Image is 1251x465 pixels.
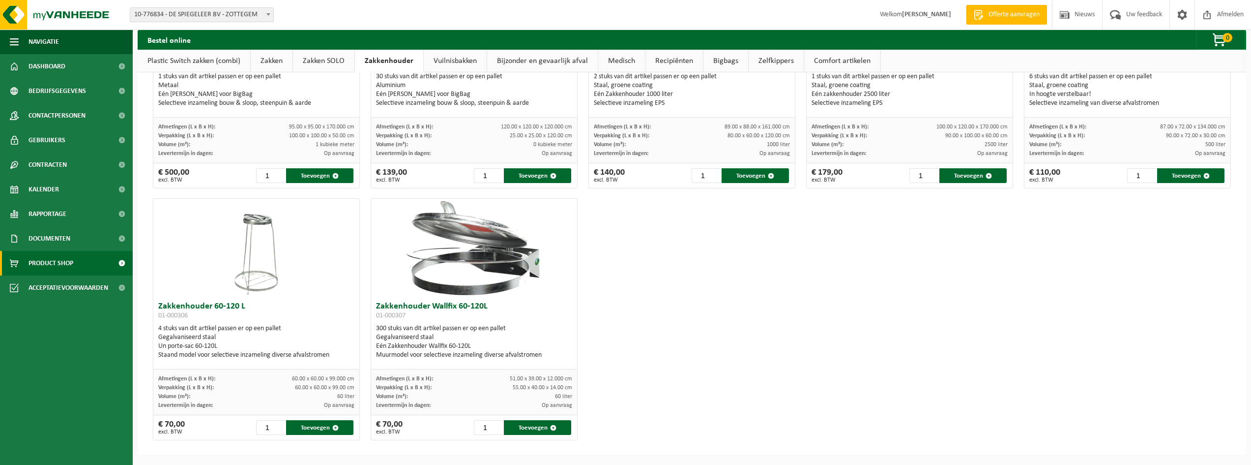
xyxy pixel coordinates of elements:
[510,376,572,382] span: 51.00 x 39.00 x 12.000 cm
[158,385,214,391] span: Verpakking (L x B x H):
[939,168,1007,183] button: Toevoegen
[158,99,354,108] div: Selectieve inzameling bouw & sloop, steenpuin & aarde
[376,420,403,435] div: € 70,00
[29,103,86,128] span: Contactpersonen
[376,124,433,130] span: Afmetingen (L x B x H):
[29,251,73,276] span: Product Shop
[1029,168,1060,183] div: € 110,00
[555,394,572,400] span: 60 liter
[337,394,354,400] span: 60 liter
[1166,133,1225,139] span: 90.00 x 72.00 x 30.00 cm
[474,168,503,183] input: 1
[1222,33,1232,42] span: 0
[316,142,354,148] span: 1 kubieke meter
[533,142,572,148] span: 0 kubieke meter
[727,133,790,139] span: 80.00 x 60.00 x 120.00 cm
[29,226,70,251] span: Documenten
[812,81,1008,90] div: Staal, groene coating
[158,429,185,435] span: excl. BTW
[376,394,408,400] span: Volume (m³):
[812,151,866,156] span: Levertermijn in dagen:
[1029,151,1084,156] span: Levertermijn in dagen:
[594,151,648,156] span: Levertermijn in dagen:
[424,50,487,72] a: Vuilnisbakken
[749,50,804,72] a: Zelfkippers
[513,385,572,391] span: 55.00 x 40.00 x 14.00 cm
[158,342,354,351] div: Un porte-sac 60-120L
[909,168,938,183] input: 1
[376,333,572,342] div: Gegalvaniseerd staal
[158,151,213,156] span: Levertermijn in dagen:
[324,403,354,408] span: Op aanvraag
[158,124,215,130] span: Afmetingen (L x B x H):
[376,385,432,391] span: Verpakking (L x B x H):
[256,420,285,435] input: 1
[29,30,59,54] span: Navigatie
[376,429,403,435] span: excl. BTW
[292,376,354,382] span: 60.00 x 60.00 x 99.000 cm
[1205,142,1225,148] span: 500 liter
[812,177,843,183] span: excl. BTW
[29,128,65,153] span: Gebruikers
[138,50,250,72] a: Plastic Switch zakken (combi)
[295,385,354,391] span: 60.00 x 60.00 x 99.00 cm
[29,202,66,226] span: Rapportage
[130,8,273,22] span: 10-776834 - DE SPIEGELEER BV - ZOTTEGEM
[1196,30,1245,50] button: 0
[376,168,407,183] div: € 139,00
[256,168,285,183] input: 1
[1029,99,1225,108] div: Selectieve inzameling van diverse afvalstromen
[376,151,431,156] span: Levertermijn in dagen:
[594,168,625,183] div: € 140,00
[376,133,432,139] span: Verpakking (L x B x H):
[767,142,790,148] span: 1000 liter
[158,312,188,319] span: 01-000306
[29,177,59,202] span: Kalender
[376,177,407,183] span: excl. BTW
[1029,124,1086,130] span: Afmetingen (L x B x H):
[158,81,354,90] div: Metaal
[158,376,215,382] span: Afmetingen (L x B x H):
[376,302,572,322] h3: Zakkenhouder Wallfix 60-120L
[286,168,353,183] button: Toevoegen
[158,142,190,148] span: Volume (m³):
[376,376,433,382] span: Afmetingen (L x B x H):
[138,30,201,49] h2: Bestel online
[232,199,281,297] img: 01-000306
[474,420,503,435] input: 1
[594,142,626,148] span: Volume (m³):
[902,11,951,18] strong: [PERSON_NAME]
[504,420,571,435] button: Toevoegen
[598,50,645,72] a: Medisch
[594,72,790,108] div: 2 stuks van dit artikel passen er op een pallet
[1127,168,1156,183] input: 1
[289,133,354,139] span: 100.00 x 100.00 x 50.00 cm
[376,342,572,351] div: Eén Zakkenhouder Wallfix 60-120L
[977,151,1008,156] span: Op aanvraag
[594,81,790,90] div: Staal, groene coating
[376,99,572,108] div: Selectieve inzameling bouw & sloop, steenpuin & aarde
[158,420,185,435] div: € 70,00
[722,168,789,183] button: Toevoegen
[812,124,869,130] span: Afmetingen (L x B x H):
[29,276,108,300] span: Acceptatievoorwaarden
[594,124,651,130] span: Afmetingen (L x B x H):
[945,133,1008,139] span: 90.00 x 100.00 x 60.00 cm
[966,5,1047,25] a: Offerte aanvragen
[542,403,572,408] span: Op aanvraag
[504,168,571,183] button: Toevoegen
[594,177,625,183] span: excl. BTW
[986,10,1042,20] span: Offerte aanvragen
[158,168,189,183] div: € 500,00
[289,124,354,130] span: 95.00 x 95.00 x 170.000 cm
[251,50,292,72] a: Zakken
[376,312,406,319] span: 01-000307
[376,90,572,99] div: Eén [PERSON_NAME] voor BigBag
[1029,72,1225,108] div: 6 stuks van dit artikel passen er op een pallet
[158,351,354,360] div: Staand model voor selectieve inzameling diverse afvalstromen
[376,142,408,148] span: Volume (m³):
[158,394,190,400] span: Volume (m³):
[1029,133,1085,139] span: Verpakking (L x B x H):
[542,151,572,156] span: Op aanvraag
[376,403,431,408] span: Levertermijn in dagen:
